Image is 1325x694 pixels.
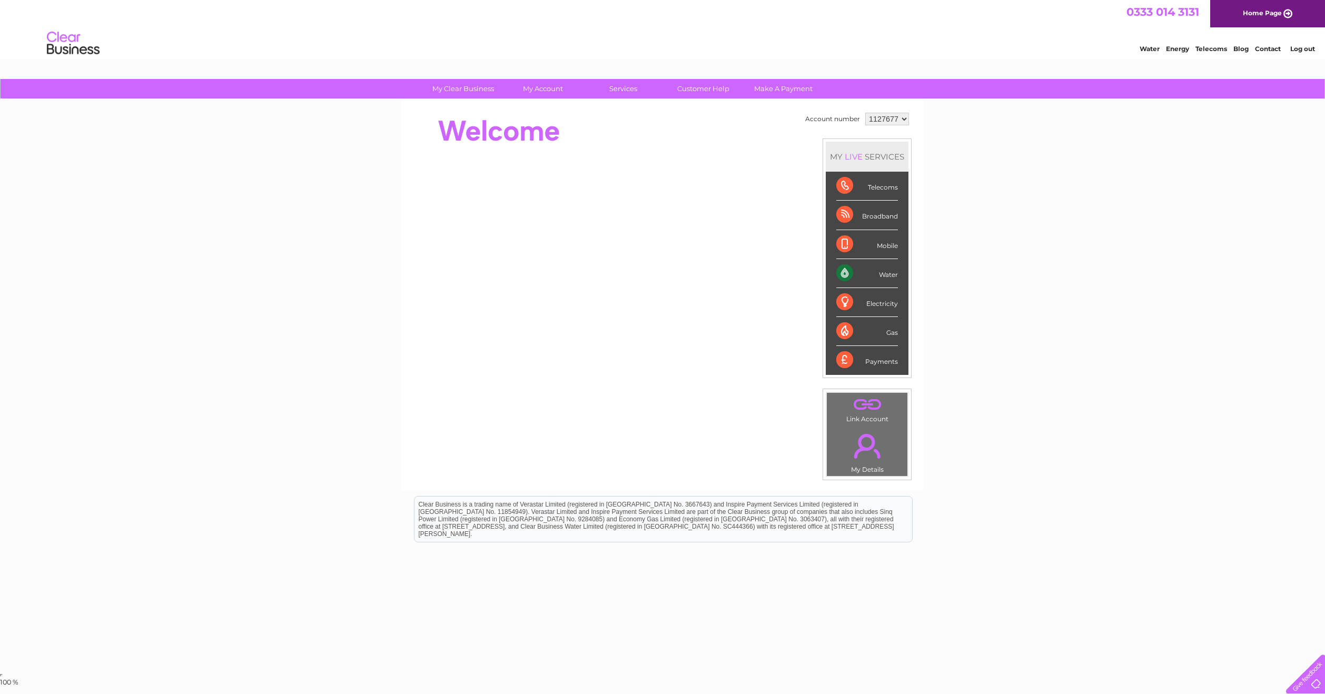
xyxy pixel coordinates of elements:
[826,425,908,477] td: My Details
[829,428,905,464] a: .
[740,79,827,98] a: Make A Payment
[1255,45,1281,53] a: Contact
[836,346,898,374] div: Payments
[843,152,865,162] div: LIVE
[826,142,908,172] div: MY SERVICES
[826,392,908,425] td: Link Account
[836,201,898,230] div: Broadband
[1195,45,1227,53] a: Telecoms
[1233,45,1249,53] a: Blog
[836,288,898,317] div: Electricity
[803,110,863,128] td: Account number
[500,79,587,98] a: My Account
[829,395,905,414] a: .
[1166,45,1189,53] a: Energy
[1126,5,1199,18] a: 0333 014 3131
[836,172,898,201] div: Telecoms
[660,79,747,98] a: Customer Help
[836,230,898,259] div: Mobile
[580,79,667,98] a: Services
[836,317,898,346] div: Gas
[46,27,100,60] img: logo.png
[414,6,912,51] div: Clear Business is a trading name of Verastar Limited (registered in [GEOGRAPHIC_DATA] No. 3667643...
[1290,45,1315,53] a: Log out
[420,79,507,98] a: My Clear Business
[836,259,898,288] div: Water
[1140,45,1160,53] a: Water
